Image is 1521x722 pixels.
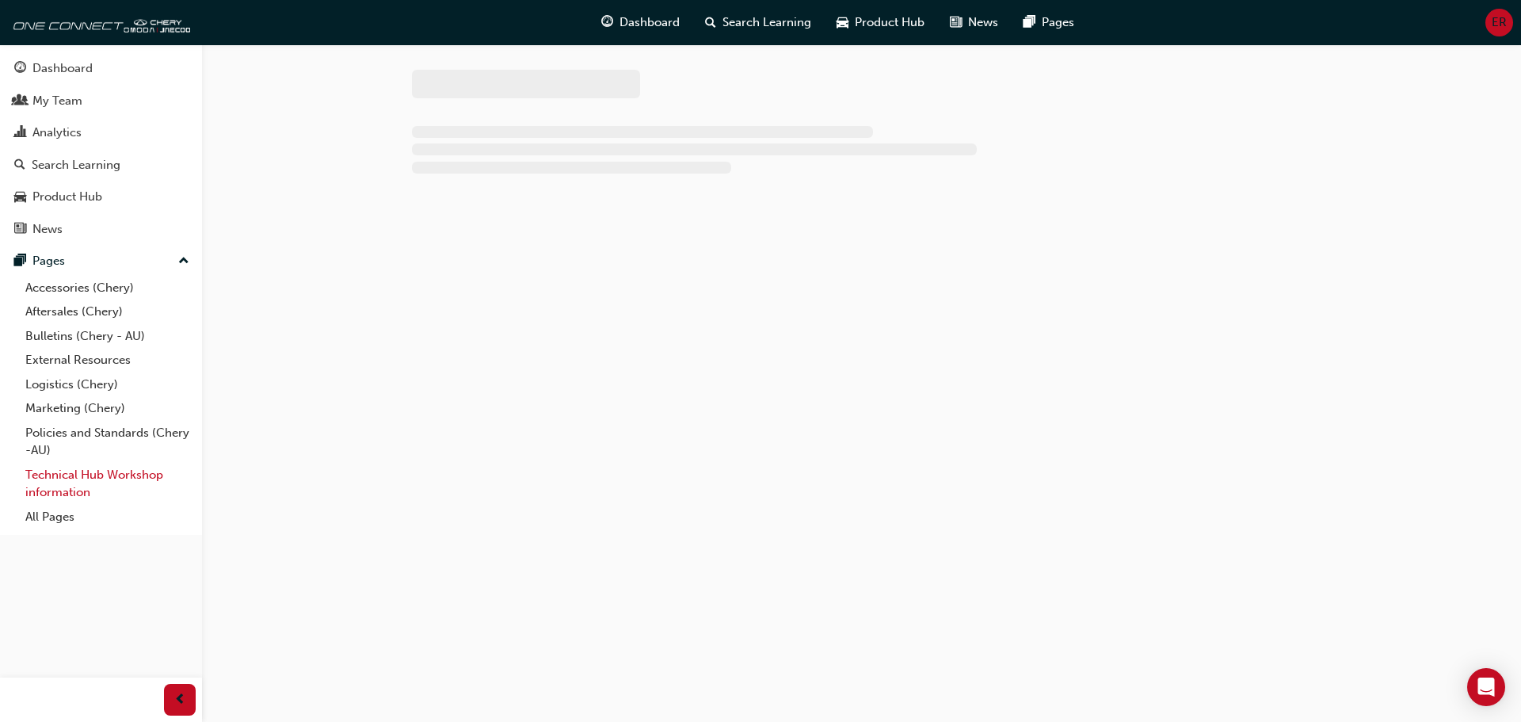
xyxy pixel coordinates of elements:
[32,220,63,239] div: News
[174,690,186,710] span: prev-icon
[722,13,811,32] span: Search Learning
[6,151,196,180] a: Search Learning
[19,276,196,300] a: Accessories (Chery)
[6,246,196,276] button: Pages
[14,94,26,109] span: people-icon
[32,156,120,174] div: Search Learning
[19,324,196,349] a: Bulletins (Chery - AU)
[937,6,1011,39] a: news-iconNews
[1024,13,1035,32] span: pages-icon
[6,182,196,212] a: Product Hub
[14,126,26,140] span: chart-icon
[19,505,196,529] a: All Pages
[32,188,102,206] div: Product Hub
[1492,13,1507,32] span: ER
[6,215,196,244] a: News
[19,300,196,324] a: Aftersales (Chery)
[32,92,82,110] div: My Team
[178,251,189,272] span: up-icon
[705,13,716,32] span: search-icon
[601,13,613,32] span: guage-icon
[589,6,692,39] a: guage-iconDashboard
[19,396,196,421] a: Marketing (Chery)
[19,348,196,372] a: External Resources
[14,62,26,76] span: guage-icon
[619,13,680,32] span: Dashboard
[1042,13,1074,32] span: Pages
[1467,668,1505,706] div: Open Intercom Messenger
[855,13,924,32] span: Product Hub
[14,159,25,173] span: search-icon
[19,421,196,463] a: Policies and Standards (Chery -AU)
[19,372,196,397] a: Logistics (Chery)
[6,54,196,83] a: Dashboard
[824,6,937,39] a: car-iconProduct Hub
[19,463,196,505] a: Technical Hub Workshop information
[6,118,196,147] a: Analytics
[32,59,93,78] div: Dashboard
[32,252,65,270] div: Pages
[950,13,962,32] span: news-icon
[6,86,196,116] a: My Team
[14,254,26,269] span: pages-icon
[14,190,26,204] span: car-icon
[837,13,848,32] span: car-icon
[968,13,998,32] span: News
[1011,6,1087,39] a: pages-iconPages
[32,124,82,142] div: Analytics
[692,6,824,39] a: search-iconSearch Learning
[8,6,190,38] img: oneconnect
[1485,9,1513,36] button: ER
[14,223,26,237] span: news-icon
[6,51,196,246] button: DashboardMy TeamAnalyticsSearch LearningProduct HubNews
